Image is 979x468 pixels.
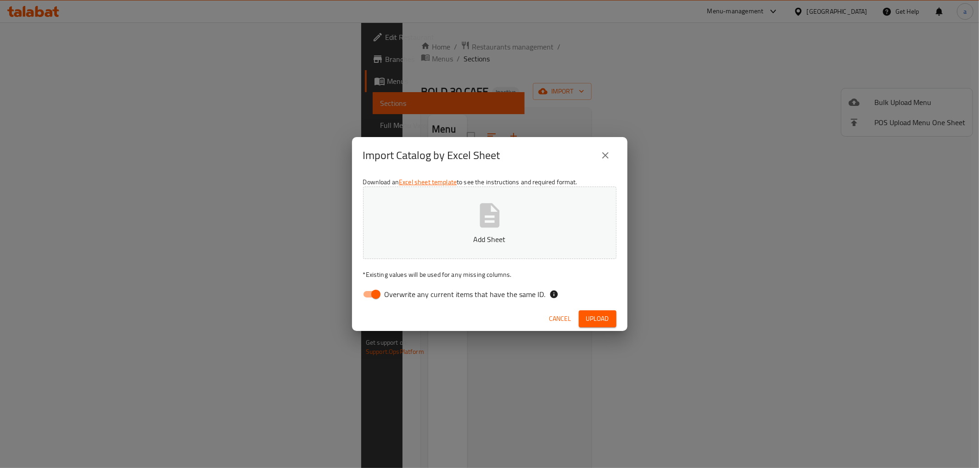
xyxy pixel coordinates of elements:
button: Add Sheet [363,187,616,259]
p: Existing values will be used for any missing columns. [363,270,616,279]
h2: Import Catalog by Excel Sheet [363,148,500,163]
span: Overwrite any current items that have the same ID. [385,289,546,300]
p: Add Sheet [377,234,602,245]
span: Cancel [549,313,571,325]
button: Cancel [546,310,575,327]
div: Download an to see the instructions and required format. [352,174,627,307]
button: close [594,144,616,166]
span: Upload [586,313,609,325]
svg: If the overwrite option isn't selected, then the items that match an existing ID will be ignored ... [549,290,559,299]
a: Excel sheet template [399,176,457,188]
button: Upload [579,310,616,327]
